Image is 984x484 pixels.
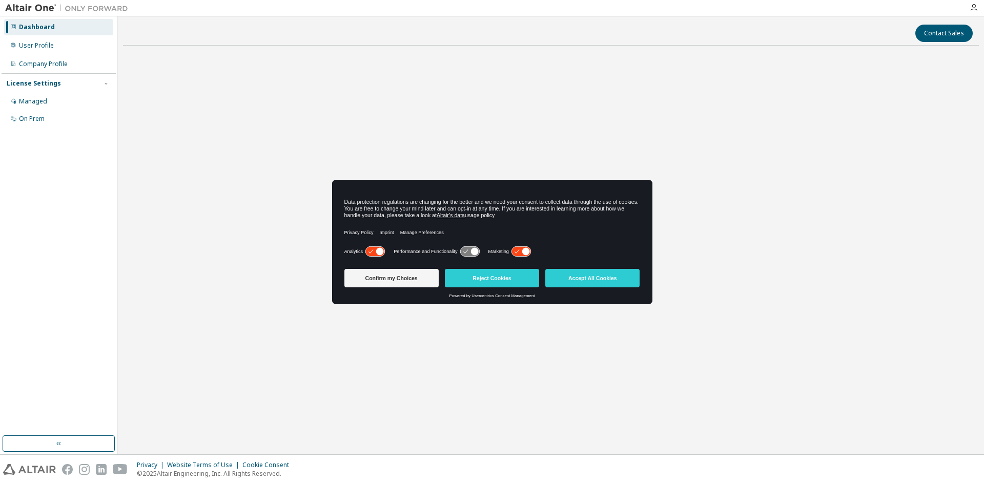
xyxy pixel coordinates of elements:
div: Managed [19,97,47,106]
div: License Settings [7,79,61,88]
p: © 2025 Altair Engineering, Inc. All Rights Reserved. [137,469,295,478]
div: Company Profile [19,60,68,68]
div: Privacy [137,461,167,469]
div: Dashboard [19,23,55,31]
img: Altair One [5,3,133,13]
img: altair_logo.svg [3,464,56,475]
div: Website Terms of Use [167,461,242,469]
img: facebook.svg [62,464,73,475]
img: instagram.svg [79,464,90,475]
div: Cookie Consent [242,461,295,469]
img: linkedin.svg [96,464,107,475]
button: Contact Sales [915,25,973,42]
div: User Profile [19,41,54,50]
img: youtube.svg [113,464,128,475]
div: On Prem [19,115,45,123]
